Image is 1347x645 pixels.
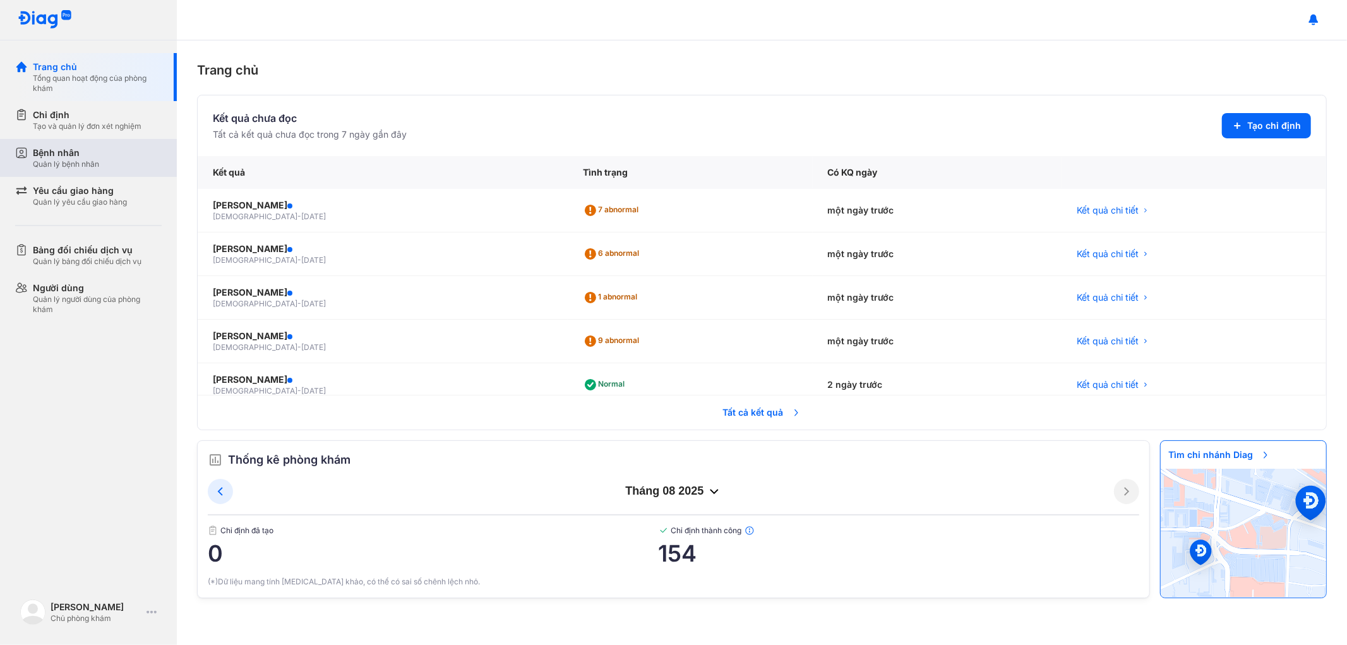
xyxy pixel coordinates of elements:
div: Normal [583,375,630,395]
div: 1 abnormal [583,287,642,308]
span: 0 [208,541,659,566]
span: Thống kê phòng khám [228,451,350,469]
div: một ngày trước [813,189,1062,232]
span: [DATE] [301,342,326,352]
span: [DEMOGRAPHIC_DATA] [213,212,297,221]
span: Chỉ định thành công [659,526,1140,536]
img: info.7e716105.svg [745,526,755,536]
div: Quản lý người dùng của phòng khám [33,294,162,315]
span: - [297,299,301,308]
div: [PERSON_NAME] [213,243,553,255]
button: Tạo chỉ định [1222,113,1311,138]
span: Kết quả chi tiết [1077,378,1139,391]
div: Tình trạng [568,156,812,189]
div: Bảng đối chiếu dịch vụ [33,244,141,256]
span: - [297,212,301,221]
img: logo [18,10,72,30]
div: Tổng quan hoạt động của phòng khám [33,73,162,93]
span: Tạo chỉ định [1247,119,1301,132]
span: Kết quả chi tiết [1077,248,1139,260]
div: Kết quả chưa đọc [213,111,407,126]
div: Yêu cầu giao hàng [33,184,127,197]
div: Bệnh nhân [33,147,99,159]
img: order.5a6da16c.svg [208,452,223,467]
span: 154 [659,541,1140,566]
span: Kết quả chi tiết [1077,204,1139,217]
div: [PERSON_NAME] [213,373,553,386]
div: một ngày trước [813,232,1062,276]
div: [PERSON_NAME] [51,601,141,613]
div: Trang chủ [197,61,1327,80]
div: Quản lý yêu cầu giao hàng [33,197,127,207]
div: 6 abnormal [583,244,644,264]
span: Kết quả chi tiết [1077,291,1139,304]
div: Kết quả [198,156,568,189]
span: [DATE] [301,212,326,221]
div: Trang chủ [33,61,162,73]
span: - [297,386,301,395]
div: 2 ngày trước [813,363,1062,407]
span: [DEMOGRAPHIC_DATA] [213,386,297,395]
div: [PERSON_NAME] [213,199,553,212]
div: Chỉ định [33,109,141,121]
div: [PERSON_NAME] [213,330,553,342]
div: Người dùng [33,282,162,294]
div: 7 abnormal [583,200,644,220]
span: [DEMOGRAPHIC_DATA] [213,255,297,265]
span: Kết quả chi tiết [1077,335,1139,347]
div: 9 abnormal [583,331,644,351]
span: [DATE] [301,299,326,308]
span: [DATE] [301,255,326,265]
div: Tạo và quản lý đơn xét nghiệm [33,121,141,131]
div: tháng 08 2025 [233,484,1114,499]
div: Quản lý bệnh nhân [33,159,99,169]
img: document.50c4cfd0.svg [208,526,218,536]
div: Quản lý bảng đối chiếu dịch vụ [33,256,141,267]
img: checked-green.01cc79e0.svg [659,526,669,536]
div: Tất cả kết quả chưa đọc trong 7 ngày gần đây [213,128,407,141]
div: [PERSON_NAME] [213,286,553,299]
span: [DATE] [301,386,326,395]
div: một ngày trước [813,320,1062,363]
div: Chủ phòng khám [51,613,141,624]
span: Tất cả kết quả [715,399,809,426]
div: Có KQ ngày [813,156,1062,189]
span: - [297,342,301,352]
span: Tìm chi nhánh Diag [1161,441,1278,469]
div: một ngày trước [813,276,1062,320]
span: [DEMOGRAPHIC_DATA] [213,342,297,352]
span: [DEMOGRAPHIC_DATA] [213,299,297,308]
div: (*)Dữ liệu mang tính [MEDICAL_DATA] khảo, có thể có sai số chênh lệch nhỏ. [208,576,1139,588]
span: - [297,255,301,265]
img: logo [20,600,45,625]
span: Chỉ định đã tạo [208,526,659,536]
